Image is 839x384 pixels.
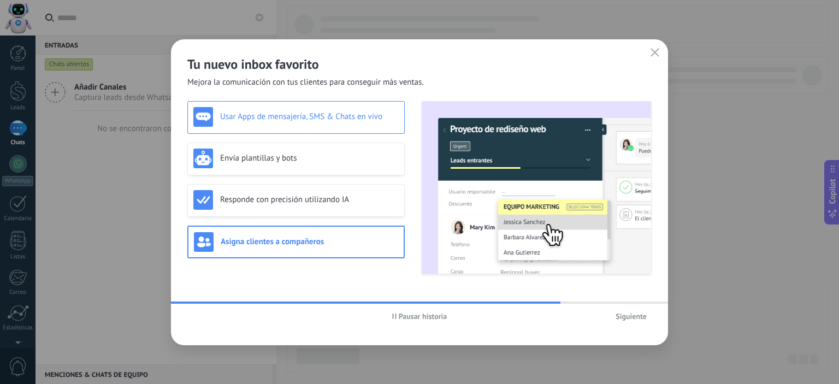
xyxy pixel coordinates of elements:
[399,312,447,320] span: Pausar historia
[611,308,652,324] button: Siguiente
[616,312,647,320] span: Siguiente
[220,194,399,205] h3: Responde con precisión utilizando IA
[187,56,652,73] h2: Tu nuevo inbox favorito
[187,77,424,88] span: Mejora la comunicación con tus clientes para conseguir más ventas.
[387,308,452,324] button: Pausar historia
[221,237,398,247] h3: Asigna clientes a compañeros
[220,111,399,122] h3: Usar Apps de mensajería, SMS & Chats en vivo
[220,153,399,163] h3: Envía plantillas y bots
